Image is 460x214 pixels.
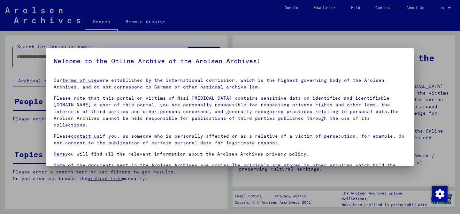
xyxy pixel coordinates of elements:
[54,151,406,157] p: you will find all the relevant information about the Arolsen Archives privacy policy.
[432,186,448,202] img: Change consent
[54,133,406,146] p: Please if you, as someone who is personally affected or as a relative of a victim of persecution,...
[54,56,406,66] h5: Welcome to the Online Archive of the Arolsen Archives!
[54,77,406,90] p: Our were established by the international commission, which is the highest governing body of the ...
[54,162,406,182] p: Some of the documents kept in the Arolsen Archives are copies.The originals are stored in other a...
[54,151,65,157] a: Here
[62,77,97,83] a: terms of use
[54,95,406,128] p: Please note that this portal on victims of Nazi [MEDICAL_DATA] contains sensitive data on identif...
[71,133,100,139] a: contact us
